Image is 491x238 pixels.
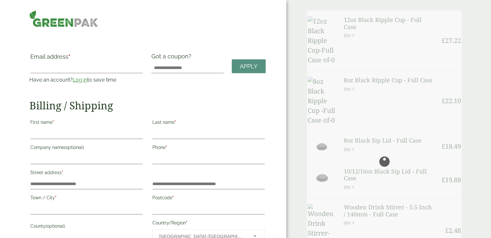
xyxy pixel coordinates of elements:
label: First name [30,118,143,129]
label: Got a coupon? [151,53,194,63]
a: Log in [73,77,87,83]
a: Apply [232,59,266,73]
abbr: required [186,220,188,225]
label: Street address [30,168,143,179]
label: Last name [152,118,265,129]
img: GreenPak Supplies [29,10,98,27]
abbr: required [53,120,54,125]
span: Apply [240,63,258,70]
label: Country/Region [152,218,265,229]
label: Postcode [152,193,265,204]
p: Have an account? to save time [29,76,144,84]
label: Company name [30,143,143,154]
abbr: required [166,145,167,150]
abbr: required [55,195,56,200]
abbr: required [68,53,70,60]
span: (optional) [64,145,84,150]
label: Phone [152,143,265,154]
abbr: required [62,170,63,175]
abbr: required [172,195,174,200]
label: Email address [30,54,143,63]
label: Town / City [30,193,143,204]
span: (optional) [46,223,65,229]
abbr: required [175,120,176,125]
label: County [30,222,143,233]
h2: Billing / Shipping [29,99,266,112]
